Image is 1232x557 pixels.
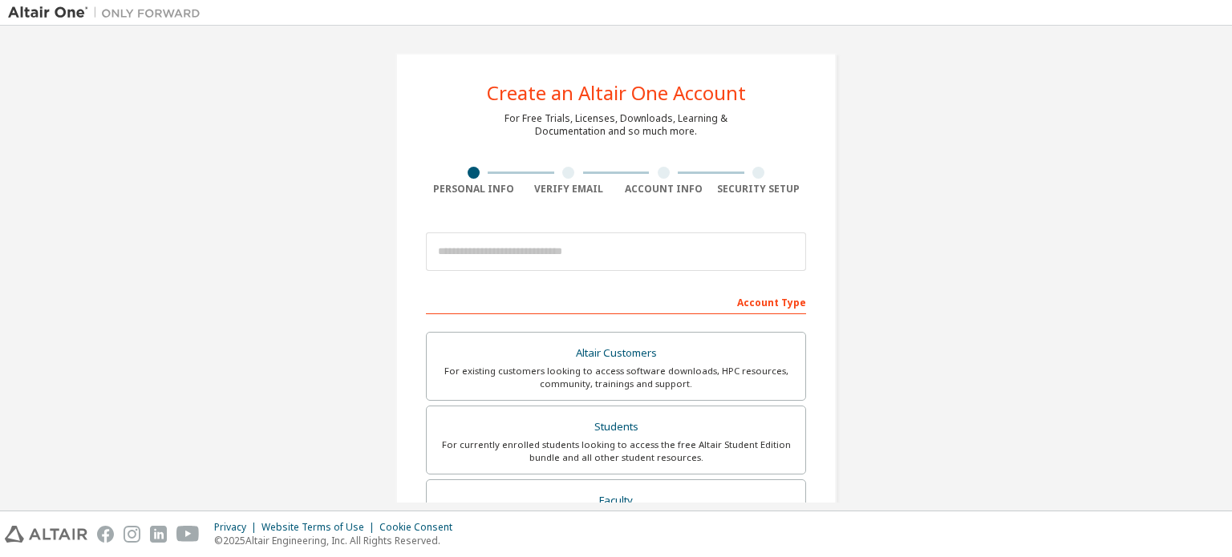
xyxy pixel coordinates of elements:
div: Cookie Consent [379,521,462,534]
p: © 2025 Altair Engineering, Inc. All Rights Reserved. [214,534,462,547]
img: altair_logo.svg [5,526,87,543]
div: Faculty [436,490,796,512]
div: Website Terms of Use [261,521,379,534]
div: For existing customers looking to access software downloads, HPC resources, community, trainings ... [436,365,796,390]
div: Students [436,416,796,438]
div: Create an Altair One Account [487,83,746,103]
div: Privacy [214,521,261,534]
div: Account Info [616,183,711,196]
img: youtube.svg [176,526,200,543]
img: Altair One [8,5,209,21]
div: For Free Trials, Licenses, Downloads, Learning & Documentation and so much more. [505,112,727,138]
div: Verify Email [521,183,617,196]
img: linkedin.svg [150,526,167,543]
img: facebook.svg [97,526,114,543]
div: Altair Customers [436,342,796,365]
img: instagram.svg [124,526,140,543]
div: Personal Info [426,183,521,196]
div: For currently enrolled students looking to access the free Altair Student Edition bundle and all ... [436,438,796,464]
div: Security Setup [711,183,807,196]
div: Account Type [426,289,806,314]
